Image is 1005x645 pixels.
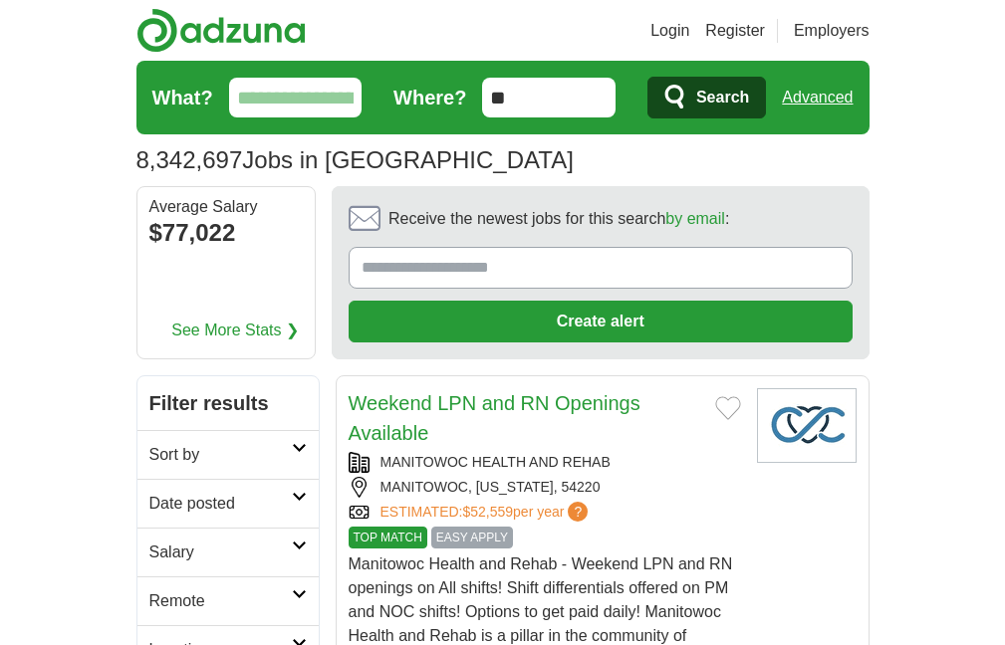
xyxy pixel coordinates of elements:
[137,430,319,479] a: Sort by
[794,19,870,43] a: Employers
[149,199,303,215] div: Average Salary
[349,301,853,342] button: Create alert
[137,479,319,528] a: Date posted
[462,504,513,520] span: $52,559
[149,492,292,516] h2: Date posted
[757,388,857,463] img: Company logo
[349,527,427,548] span: TOP MATCH
[149,443,292,467] h2: Sort by
[137,376,319,430] h2: Filter results
[171,319,299,342] a: See More Stats ❯
[136,146,574,173] h1: Jobs in [GEOGRAPHIC_DATA]
[696,78,749,117] span: Search
[349,452,741,473] div: MANITOWOC HEALTH AND REHAB
[149,215,303,251] div: $77,022
[380,502,593,523] a: ESTIMATED:$52,559per year?
[568,502,588,522] span: ?
[431,527,513,548] span: EASY APPLY
[647,77,766,118] button: Search
[137,576,319,625] a: Remote
[349,477,741,498] div: MANITOWOC, [US_STATE], 54220
[136,8,306,53] img: Adzuna logo
[715,396,741,420] button: Add to favorite jobs
[782,78,853,117] a: Advanced
[152,83,213,112] label: What?
[136,142,243,178] span: 8,342,697
[149,589,292,613] h2: Remote
[349,392,640,444] a: Weekend LPN and RN Openings Available
[149,540,292,564] h2: Salary
[393,83,466,112] label: Where?
[665,210,725,227] a: by email
[650,19,689,43] a: Login
[137,528,319,576] a: Salary
[705,19,765,43] a: Register
[388,207,729,231] span: Receive the newest jobs for this search :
